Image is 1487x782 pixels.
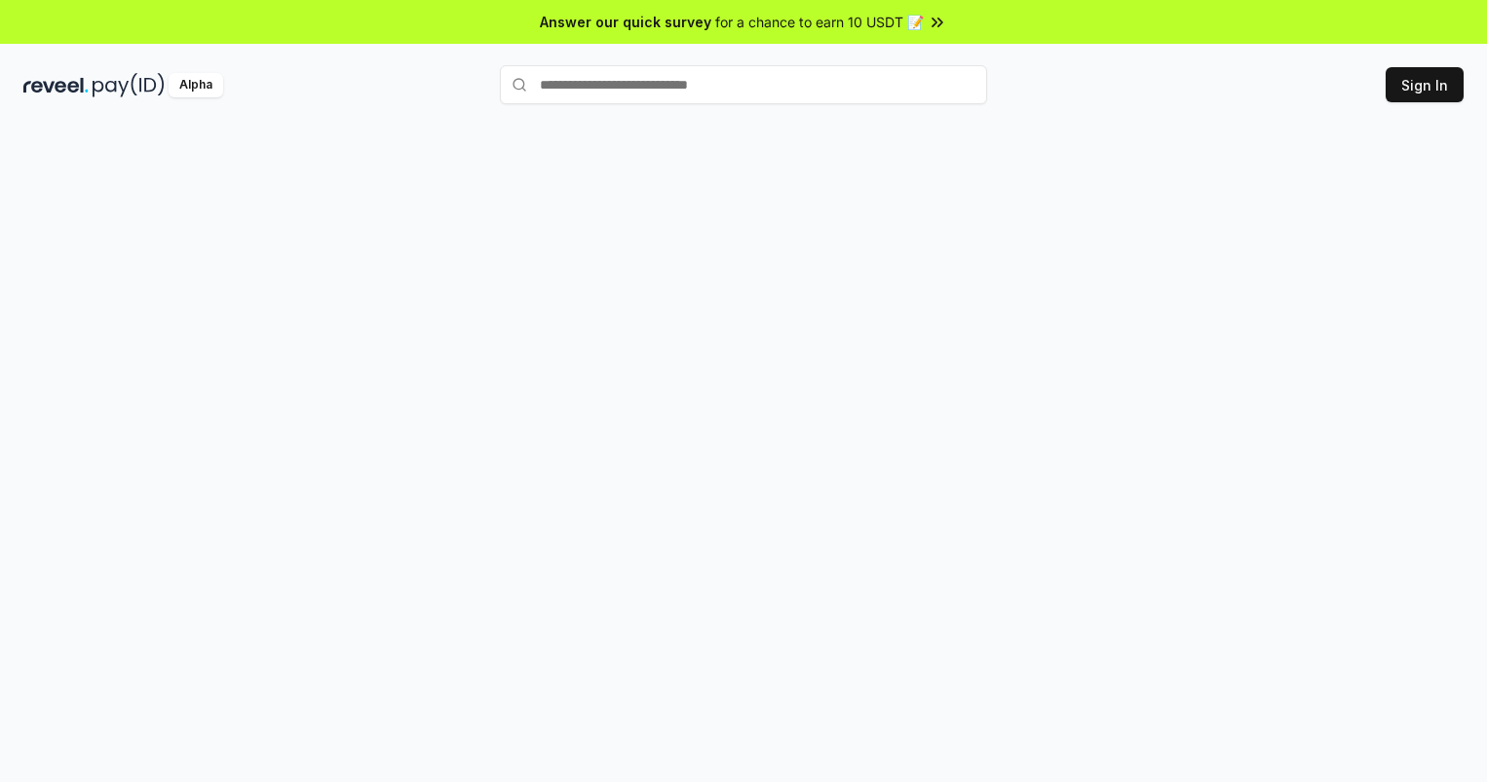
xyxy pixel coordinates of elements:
span: for a chance to earn 10 USDT 📝 [715,12,924,32]
button: Sign In [1386,67,1464,102]
img: pay_id [93,73,165,97]
div: Alpha [169,73,223,97]
span: Answer our quick survey [540,12,711,32]
img: reveel_dark [23,73,89,97]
